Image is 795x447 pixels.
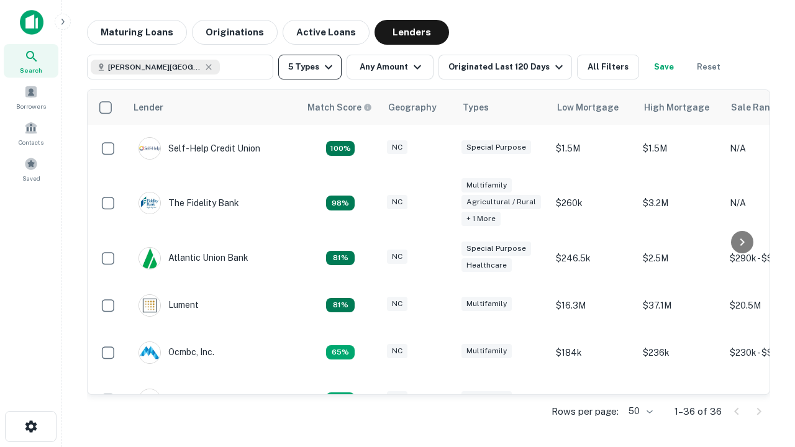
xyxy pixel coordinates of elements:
td: $260k [550,172,637,235]
div: Self-help Credit Union [139,137,260,160]
div: Low Mortgage [557,100,619,115]
td: $2M [637,376,724,423]
img: picture [139,389,160,410]
div: Ocmbc, Inc. [139,341,214,364]
h6: Match Score [307,101,370,114]
button: Lenders [375,20,449,45]
span: Saved [22,173,40,183]
img: picture [139,342,160,363]
div: Multifamily [461,178,512,192]
button: Originations [192,20,278,45]
button: Active Loans [283,20,370,45]
button: Any Amount [347,55,434,79]
button: Save your search to get updates of matches that match your search criteria. [644,55,684,79]
div: NC [387,195,407,209]
span: Search [20,65,42,75]
img: picture [139,192,160,214]
div: NC [387,344,407,358]
span: [PERSON_NAME][GEOGRAPHIC_DATA], [GEOGRAPHIC_DATA] [108,61,201,73]
td: $1.5M [550,125,637,172]
div: NC [387,250,407,264]
div: Pinnacle Financial Partners [139,389,279,411]
a: Contacts [4,116,58,150]
p: 1–36 of 36 [675,404,722,419]
th: Types [455,90,550,125]
button: Reset [689,55,729,79]
div: Matching Properties: 11, hasApolloMatch: undefined [326,141,355,156]
div: Lument [139,294,199,317]
img: capitalize-icon.png [20,10,43,35]
div: Special Purpose [461,140,531,155]
button: Originated Last 120 Days [438,55,572,79]
div: Originated Last 120 Days [448,60,566,74]
img: picture [139,295,160,316]
a: Borrowers [4,80,58,114]
div: High Mortgage [644,100,709,115]
td: $130k [550,376,637,423]
div: Healthcare [461,258,512,273]
button: Maturing Loans [87,20,187,45]
button: All Filters [577,55,639,79]
div: Matching Properties: 4, hasApolloMatch: undefined [326,392,355,407]
td: $246.5k [550,235,637,282]
div: Multifamily [461,297,512,311]
iframe: Chat Widget [733,348,795,407]
a: Saved [4,152,58,186]
div: Matching Properties: 4, hasApolloMatch: undefined [326,345,355,360]
div: Matching Properties: 5, hasApolloMatch: undefined [326,251,355,266]
td: $2.5M [637,235,724,282]
td: $236k [637,329,724,376]
td: $1.5M [637,125,724,172]
div: Matching Properties: 6, hasApolloMatch: undefined [326,196,355,210]
th: Geography [381,90,455,125]
a: Search [4,44,58,78]
img: picture [139,248,160,269]
img: picture [139,138,160,159]
button: 5 Types [278,55,342,79]
div: Capitalize uses an advanced AI algorithm to match your search with the best lender. The match sco... [307,101,372,114]
td: $16.3M [550,282,637,329]
div: The Fidelity Bank [139,192,239,214]
div: Lender [134,100,163,115]
div: NC [387,391,407,405]
div: NC [387,140,407,155]
div: Multifamily [461,391,512,405]
th: Low Mortgage [550,90,637,125]
td: $37.1M [637,282,724,329]
div: Matching Properties: 5, hasApolloMatch: undefined [326,298,355,313]
div: Special Purpose [461,242,531,256]
div: Multifamily [461,344,512,358]
div: Atlantic Union Bank [139,247,248,269]
p: Rows per page: [552,404,619,419]
div: NC [387,297,407,311]
th: Lender [126,90,300,125]
div: + 1 more [461,212,501,226]
span: Borrowers [16,101,46,111]
td: $184k [550,329,637,376]
div: 50 [624,402,655,420]
div: Geography [388,100,437,115]
span: Contacts [19,137,43,147]
th: High Mortgage [637,90,724,125]
td: $3.2M [637,172,724,235]
div: Types [463,100,489,115]
th: Capitalize uses an advanced AI algorithm to match your search with the best lender. The match sco... [300,90,381,125]
div: Agricultural / Rural [461,195,541,209]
